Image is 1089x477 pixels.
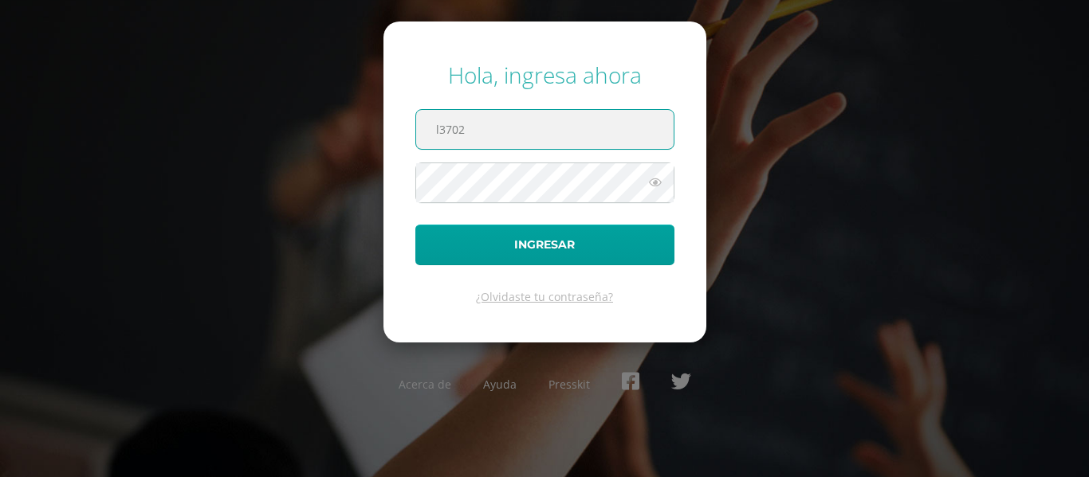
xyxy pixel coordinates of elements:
div: Hola, ingresa ahora [415,60,674,90]
input: Correo electrónico o usuario [416,110,674,149]
a: Acerca de [399,377,451,392]
button: Ingresar [415,225,674,265]
a: Presskit [548,377,590,392]
a: Ayuda [483,377,517,392]
a: ¿Olvidaste tu contraseña? [476,289,613,304]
